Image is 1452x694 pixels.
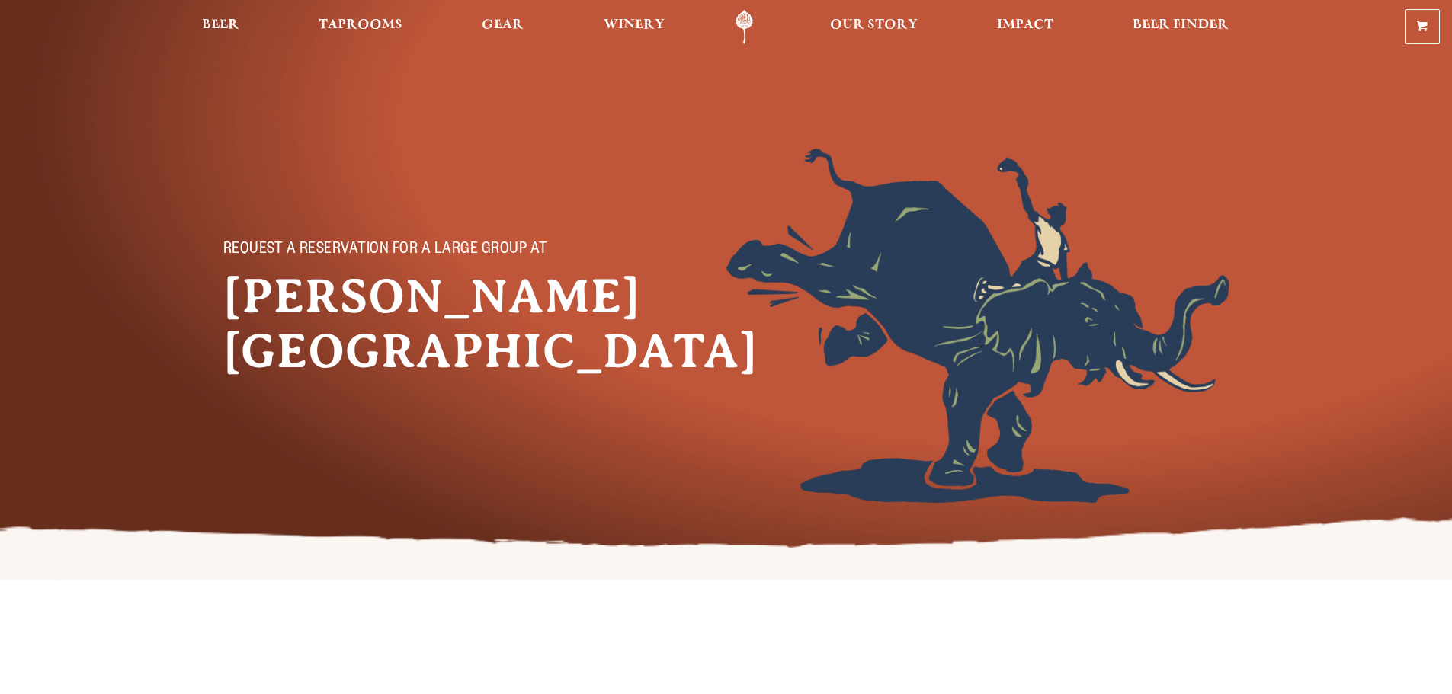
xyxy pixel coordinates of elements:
span: Beer [202,19,239,31]
span: Winery [604,19,665,31]
a: Winery [594,10,675,44]
span: Taprooms [319,19,402,31]
a: Taprooms [309,10,412,44]
a: Impact [987,10,1063,44]
a: Beer Finder [1123,10,1239,44]
span: Beer Finder [1133,19,1229,31]
h1: [PERSON_NAME][GEOGRAPHIC_DATA] [223,269,589,379]
span: Our Story [830,19,918,31]
img: Foreground404 [726,149,1229,503]
a: Beer [192,10,249,44]
a: Our Story [820,10,928,44]
a: Gear [472,10,534,44]
a: Odell Home [716,10,773,44]
p: Request a reservation for a large group at [223,241,559,260]
span: Gear [482,19,524,31]
span: Impact [997,19,1053,31]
